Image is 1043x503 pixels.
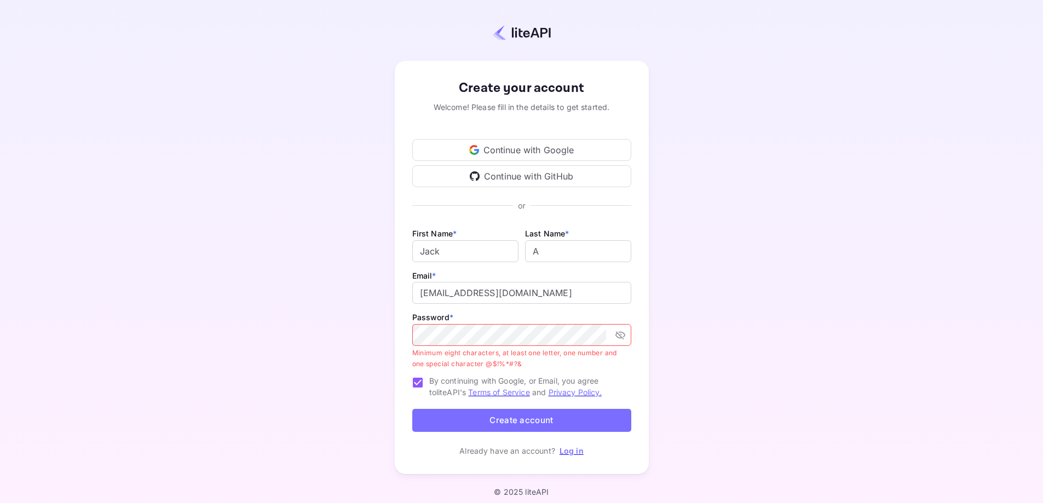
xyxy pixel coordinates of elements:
label: Last Name [525,229,569,238]
input: Doe [525,240,631,262]
a: Terms of Service [468,388,529,397]
p: Already have an account? [459,445,555,456]
div: Continue with Google [412,139,631,161]
input: John [412,240,518,262]
input: johndoe@gmail.com [412,282,631,304]
a: Privacy Policy. [549,388,602,397]
p: Minimum eight characters, at least one letter, one number and one special character @$!%*#?& [412,348,624,369]
p: © 2025 liteAPI [494,487,549,496]
span: By continuing with Google, or Email, you agree to liteAPI's and [429,375,623,398]
a: Log in [560,446,584,455]
div: Continue with GitHub [412,165,631,187]
img: liteapi [493,25,551,41]
label: Password [412,313,453,322]
label: First Name [412,229,457,238]
div: Create your account [412,78,631,98]
div: Welcome! Please fill in the details to get started. [412,101,631,113]
label: Email [412,271,436,280]
button: toggle password visibility [610,325,630,345]
button: Create account [412,409,631,432]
